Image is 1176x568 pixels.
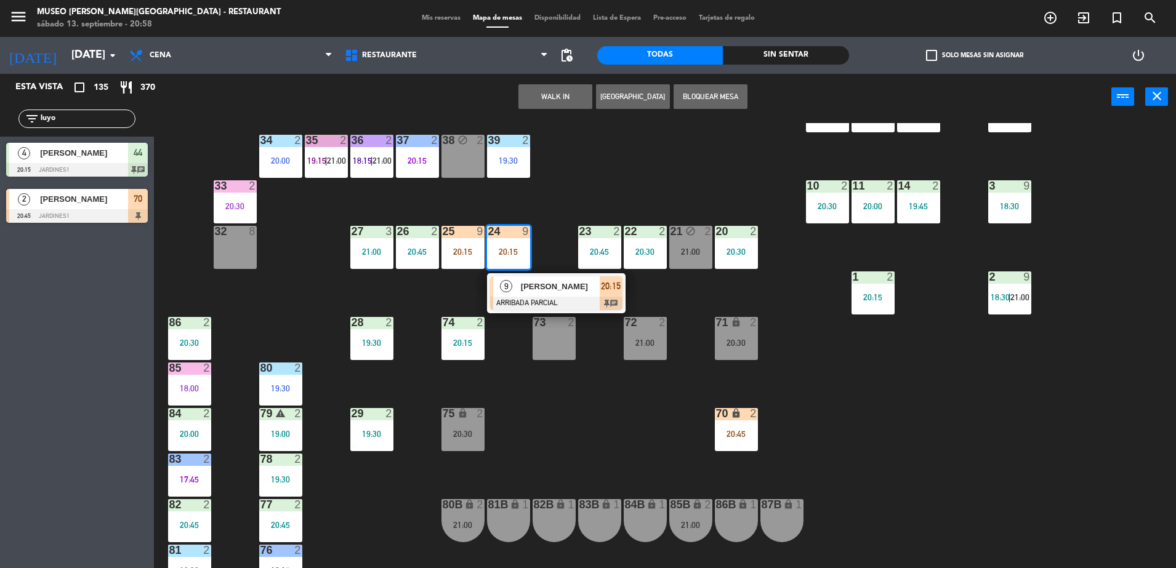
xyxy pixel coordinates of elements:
div: 21 [671,226,671,237]
i: arrow_drop_down [105,48,120,63]
div: 81B [488,499,489,510]
div: Museo [PERSON_NAME][GEOGRAPHIC_DATA] - Restaurant [37,6,281,18]
div: 2 [385,135,393,146]
div: 19:30 [350,338,393,347]
div: 20:00 [259,156,302,165]
i: warning [275,408,286,418]
div: 21:00 [669,521,712,529]
div: 28 [352,317,352,328]
div: 82 [169,499,170,510]
div: 2 [431,135,438,146]
div: 2 [887,271,894,282]
div: 1 [659,499,666,510]
i: search [1143,10,1158,25]
div: 2 [659,226,666,237]
div: 9 [1023,180,1031,191]
div: 2 [294,135,302,146]
div: 8 [249,226,256,237]
span: 18:15 [353,156,372,166]
div: 1 [613,499,621,510]
div: 19:30 [350,430,393,438]
i: filter_list [25,111,39,126]
i: lock [601,499,611,510]
span: 44 [134,145,142,160]
div: 2 [294,454,302,465]
div: 21:00 [350,247,393,256]
div: 2 [750,226,757,237]
div: 20:00 [852,202,895,210]
div: 2 [568,317,575,328]
i: power_settings_new [1131,48,1146,63]
i: close [1150,89,1164,103]
i: lock [738,499,748,510]
div: 81 [169,545,170,556]
div: 2 [477,317,484,328]
div: 2 [659,317,666,328]
div: 9 [522,226,530,237]
span: 370 [140,81,155,95]
div: 2 [294,545,302,556]
div: 20:15 [852,293,895,302]
span: pending_actions [559,48,574,63]
div: 2 [203,545,211,556]
div: 1 [853,271,853,282]
i: lock [457,408,468,418]
div: 85B [671,499,671,510]
i: power_input [1116,89,1130,103]
div: 2 [522,135,530,146]
div: 2 [203,317,211,328]
div: 2 [294,362,302,374]
span: 2 [18,193,30,206]
span: | [325,156,328,166]
div: 26 [397,226,398,237]
span: Cena [150,51,171,60]
div: 9 [477,226,484,237]
div: 76 [260,545,261,556]
div: Todas [597,46,723,65]
div: 20:30 [168,338,211,347]
div: 87B [762,499,762,510]
div: 14 [898,180,899,191]
span: Tarjetas de regalo [693,15,761,22]
div: 20:30 [806,202,849,210]
div: 2 [613,226,621,237]
i: crop_square [72,80,87,95]
div: 19:30 [487,156,530,165]
div: 21:00 [669,247,712,256]
div: 2 [294,499,302,510]
div: 20:30 [715,247,758,256]
i: lock [646,499,657,510]
div: 2 [477,499,484,510]
div: Esta vista [6,80,89,95]
input: Filtrar por nombre... [39,112,135,126]
span: Pre-acceso [647,15,693,22]
div: 86 [169,317,170,328]
i: exit_to_app [1076,10,1091,25]
div: 11 [853,180,853,191]
span: | [371,156,373,166]
div: 27 [352,226,352,237]
div: 1 [750,499,757,510]
div: 18:00 [168,384,211,393]
div: 2 [385,317,393,328]
i: add_circle_outline [1043,10,1058,25]
button: close [1145,87,1168,106]
div: 2 [203,454,211,465]
div: 19:30 [259,475,302,484]
div: 20:30 [441,430,485,438]
i: lock [692,499,703,510]
span: Lista de Espera [587,15,647,22]
div: 2 [887,180,894,191]
div: 23 [579,226,580,237]
div: 20:15 [441,247,485,256]
div: 2 [249,180,256,191]
div: 3 [989,180,990,191]
div: 35 [306,135,307,146]
div: 2 [750,317,757,328]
